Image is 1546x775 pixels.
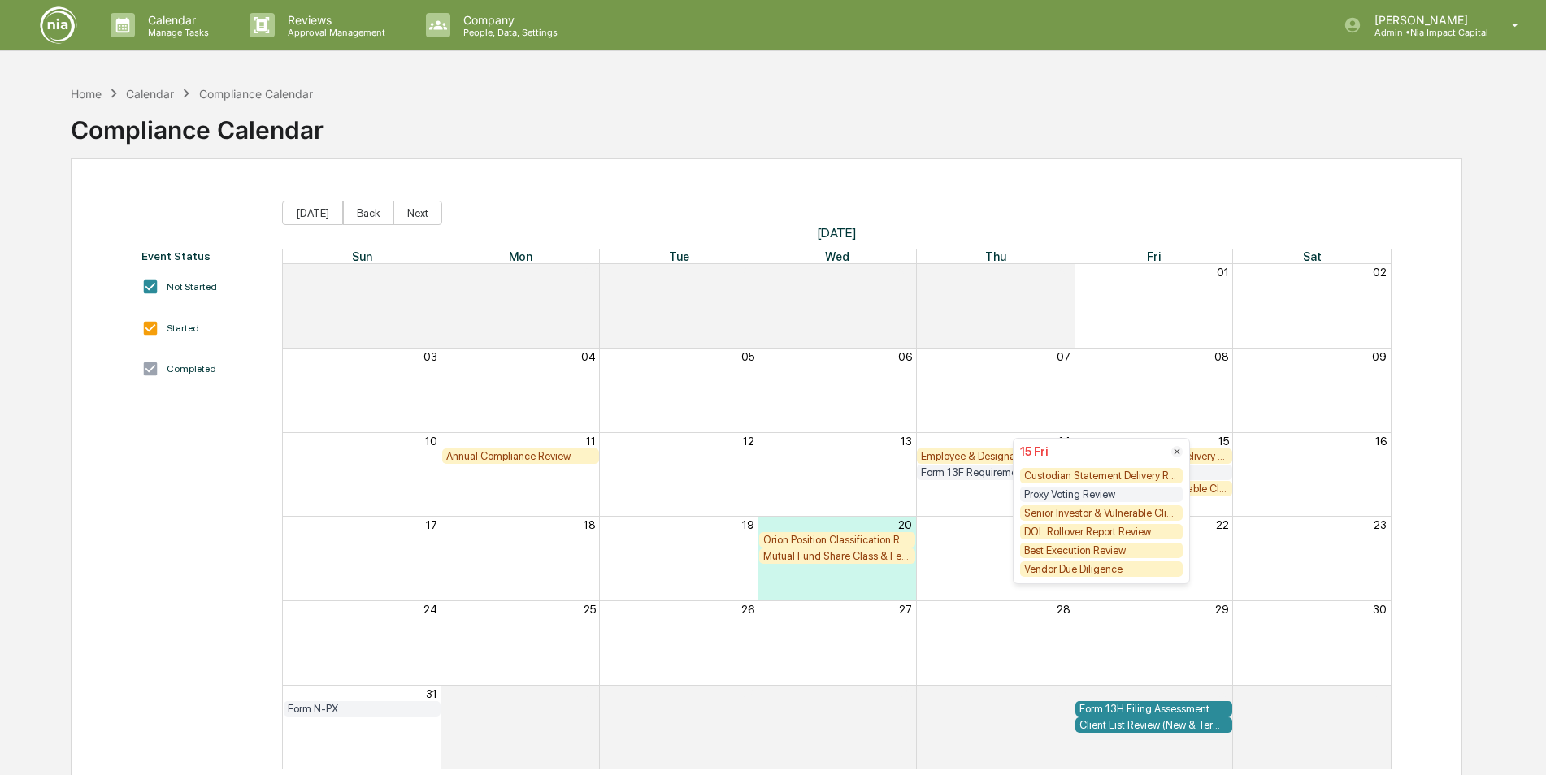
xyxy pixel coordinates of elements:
button: 02 [1373,266,1387,279]
p: Approval Management [275,27,393,38]
div: Custodian Statement Delivery Review [1020,468,1183,483]
iframe: Open customer support [1494,721,1538,765]
p: Company [450,13,566,27]
button: Back [343,201,394,225]
button: 01 [584,687,596,700]
div: Compliance Calendar [71,102,324,145]
div: Form N-PX [288,703,436,715]
p: Calendar [135,13,217,27]
button: 30 [1373,603,1387,616]
button: [DATE] [282,201,343,225]
button: 15 [1218,435,1229,448]
div: Client List Review (New & Terminated) [1079,719,1228,731]
button: 14 [1058,435,1070,448]
div: Senior Investor & Vulnerable Clients Review (Suitability Check-in) [1020,505,1183,521]
img: logo [39,6,78,45]
button: 16 [1375,435,1387,448]
div: Orion Position Classification Review [763,534,912,546]
button: 30 [898,266,912,279]
button: 04 [581,350,596,363]
button: 10 [425,435,437,448]
span: Sun [352,249,372,263]
span: Thu [985,249,1006,263]
span: Mon [509,249,532,263]
button: 17 [426,518,437,531]
p: People, Data, Settings [450,27,566,38]
button: Next [393,201,442,225]
div: Employee & Designations Review [921,450,1070,462]
button: 09 [1372,350,1387,363]
p: Admin • Nia Impact Capital [1361,27,1488,38]
button: 27 [424,266,437,279]
button: 07 [1057,350,1070,363]
button: 25 [584,603,596,616]
div: Home [71,87,102,101]
p: [PERSON_NAME] [1361,13,1488,27]
button: 28 [582,266,596,279]
div: Calendar [126,87,174,101]
button: 06 [898,350,912,363]
button: 03 [423,350,437,363]
div: Compliance Calendar [199,87,313,101]
button: 23 [1374,518,1387,531]
button: 12 [743,435,754,448]
div: Started [167,323,199,334]
button: 27 [899,603,912,616]
div: 15 Fri [1020,445,1048,458]
button: 06 [1373,687,1387,700]
span: [DATE] [282,225,1392,240]
span: Tue [669,249,689,263]
p: Manage Tasks [135,27,217,38]
div: Annual Compliance Review [446,450,595,462]
button: 28 [1057,603,1070,616]
button: 22 [1216,518,1229,531]
button: 01 [1217,266,1229,279]
button: 31 [1059,266,1070,279]
button: 20 [898,518,912,531]
div: Not Started [167,281,217,292]
div: Event Status [141,249,267,262]
button: 08 [1214,350,1229,363]
div: Vendor Due Diligence [1020,561,1183,577]
button: 29 [740,266,754,279]
button: 24 [423,603,437,616]
button: 31 [426,687,437,700]
div: Month View [282,249,1392,769]
button: 18 [584,518,596,531]
button: 03 [898,687,912,700]
button: 04 [1056,687,1070,700]
p: Reviews [275,13,393,27]
button: 11 [586,435,596,448]
button: 26 [741,603,754,616]
span: Fri [1147,249,1161,263]
span: Sat [1303,249,1322,263]
button: 02 [740,687,754,700]
button: 29 [1215,603,1229,616]
button: 05 [741,350,754,363]
div: Form 13F Requirement Review [921,466,1070,478]
button: 19 [742,518,754,531]
div: Form 13H Filing Assessment [1079,703,1228,715]
div: Mutual Fund Share Class & Fee Review [763,550,912,562]
div: Proxy Voting Review [1020,487,1183,502]
span: Wed [825,249,849,263]
div: Completed [167,363,216,375]
button: 05 [1216,687,1229,700]
button: 13 [901,435,912,448]
div: Best Execution Review [1020,543,1183,558]
div: DOL Rollover Report Review [1020,524,1183,539]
